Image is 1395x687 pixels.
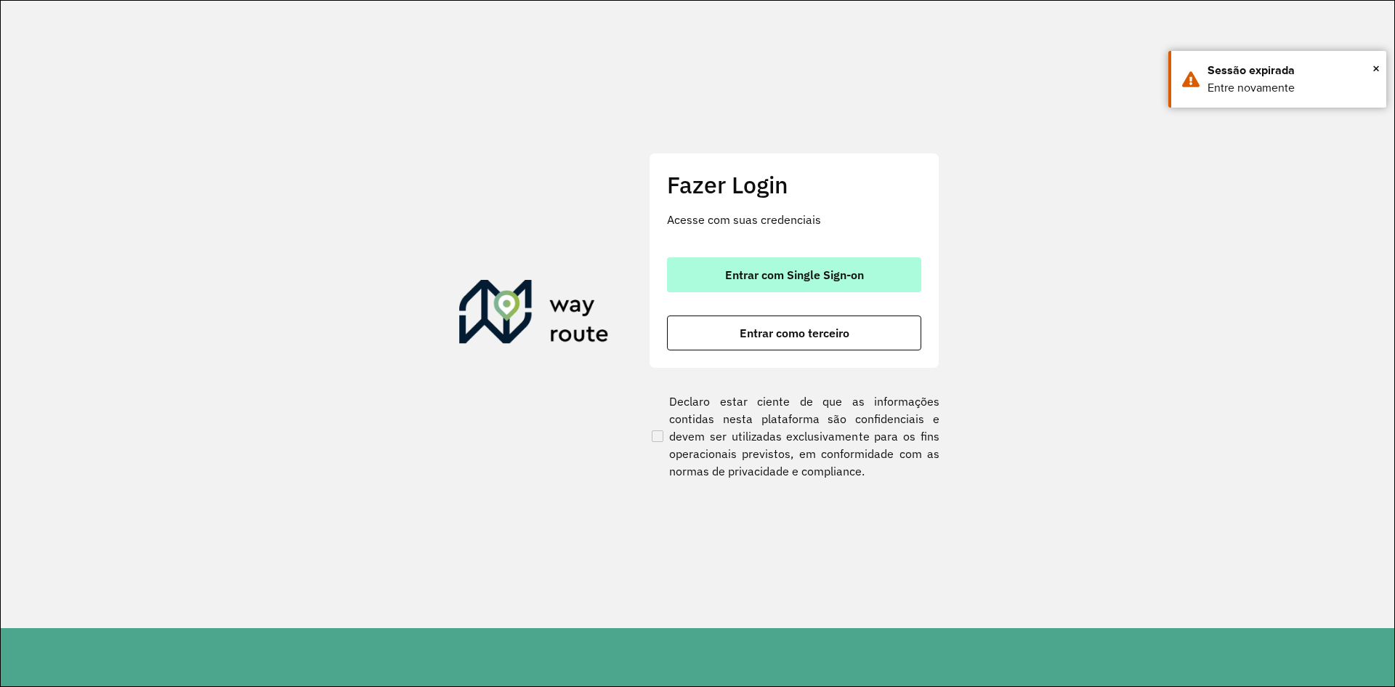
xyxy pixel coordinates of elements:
[667,257,921,292] button: button
[667,316,921,350] button: button
[1372,57,1380,79] span: ×
[667,211,921,228] p: Acesse com suas credenciais
[649,393,939,480] label: Declaro estar ciente de que as informações contidas nesta plataforma são confidenciais e devem se...
[725,269,864,281] span: Entrar com Single Sign-on
[1372,57,1380,79] button: Close
[1208,62,1375,79] div: Sessão expirada
[459,280,609,350] img: Roteirizador AmbevTech
[1208,79,1375,97] div: Entre novamente
[667,171,921,198] h2: Fazer Login
[740,327,849,339] span: Entrar como terceiro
